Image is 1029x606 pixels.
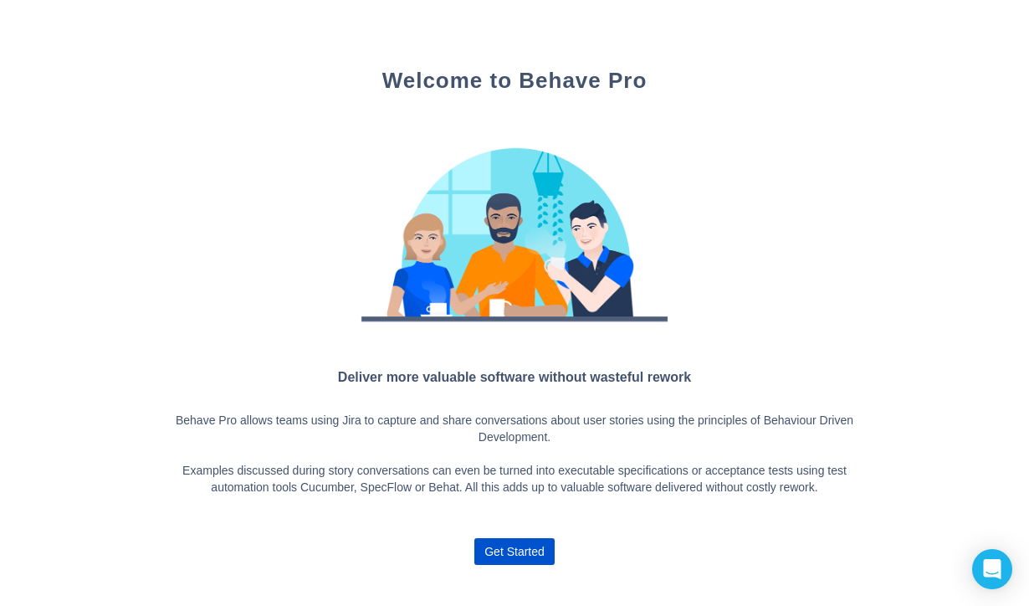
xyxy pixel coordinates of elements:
h3: Deliver more valuable software without wasteful rework [164,367,865,388]
img: 00369af0bb1dbacc1a4e4cbbc7e10263.png [347,128,682,337]
div: Open Intercom Messenger [972,549,1012,589]
button: Get Started [474,538,555,565]
p: Behave Pro allows teams using Jira to capture and share conversations about user stories using th... [164,413,865,496]
h1: Welcome to Behave Pro [164,67,865,95]
span: Get Started [484,538,545,565]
